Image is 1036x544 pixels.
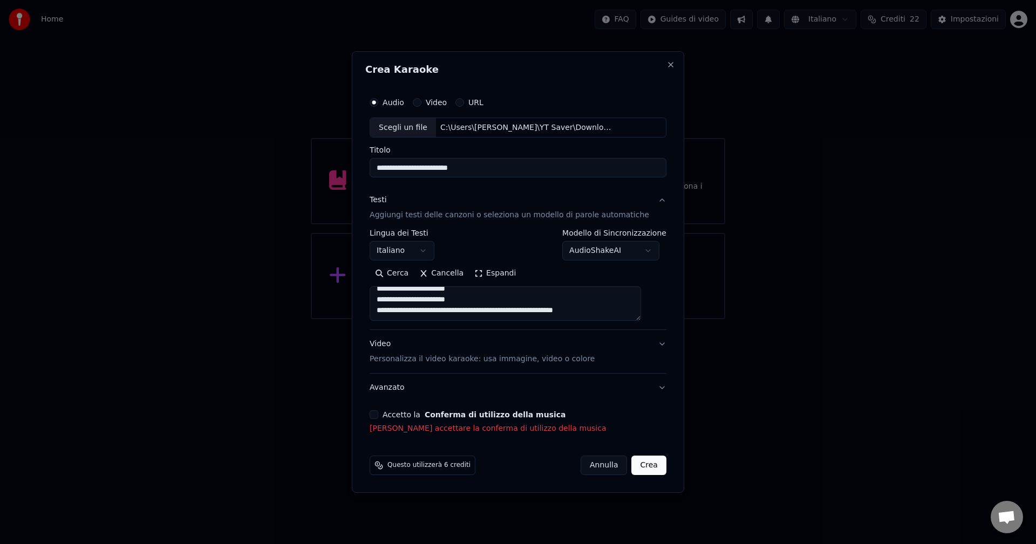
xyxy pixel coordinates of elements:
button: Accetto la [425,411,566,418]
div: Scegli un file [370,118,436,137]
p: [PERSON_NAME] accettare la conferma di utilizzo della musica [370,423,666,434]
label: Lingua dei Testi [370,230,434,237]
div: Testi [370,195,386,206]
p: Aggiungi testi delle canzoni o seleziona un modello di parole automatiche [370,210,649,221]
label: Modello di Sincronizzazione [562,230,666,237]
div: TestiAggiungi testi delle canzoni o seleziona un modello di parole automatiche [370,230,666,330]
button: TestiAggiungi testi delle canzoni o seleziona un modello di parole automatiche [370,187,666,230]
button: Annulla [581,456,628,475]
button: Cerca [370,265,414,283]
span: Questo utilizzerà 6 crediti [387,461,471,470]
h2: Crea Karaoke [365,65,671,74]
label: Audio [383,99,404,106]
label: Accetto la [383,411,565,418]
label: Video [426,99,447,106]
button: VideoPersonalizza il video karaoke: usa immagine, video o colore [370,330,666,374]
button: Espandi [469,265,521,283]
label: Titolo [370,147,666,154]
label: URL [468,99,483,106]
div: C:\Users\[PERSON_NAME]\YT Saver\Download\04 Pin Floi (Remastered 2011).[MEDICAL_DATA] [436,122,619,133]
button: Cancella [414,265,469,283]
button: Avanzato [370,374,666,402]
button: Crea [632,456,666,475]
div: Video [370,339,595,365]
p: Personalizza il video karaoke: usa immagine, video o colore [370,354,595,364]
